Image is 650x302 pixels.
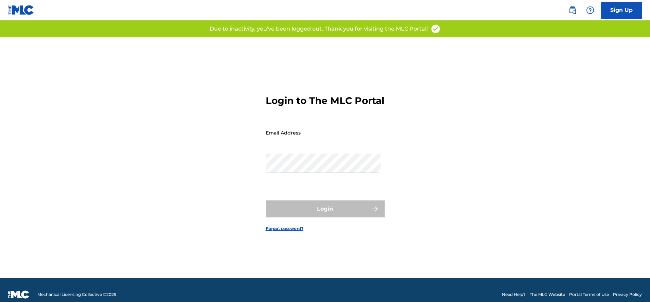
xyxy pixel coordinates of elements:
div: Help [583,3,597,17]
a: Portal Terms of Use [569,291,609,298]
a: Public Search [566,3,579,17]
a: Privacy Policy [613,291,642,298]
h3: Login to The MLC Portal [266,95,384,107]
img: search [568,6,577,14]
img: logo [8,290,29,299]
a: Need Help? [502,291,526,298]
a: Forgot password? [266,226,303,232]
span: Mechanical Licensing Collective © 2025 [37,291,116,298]
a: Sign Up [601,2,642,19]
img: help [586,6,594,14]
img: MLC Logo [8,5,34,15]
a: The MLC Website [530,291,565,298]
img: access [431,24,441,34]
p: Due to inactivity, you've been logged out. Thank you for visiting the MLC Portal! [210,25,428,33]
